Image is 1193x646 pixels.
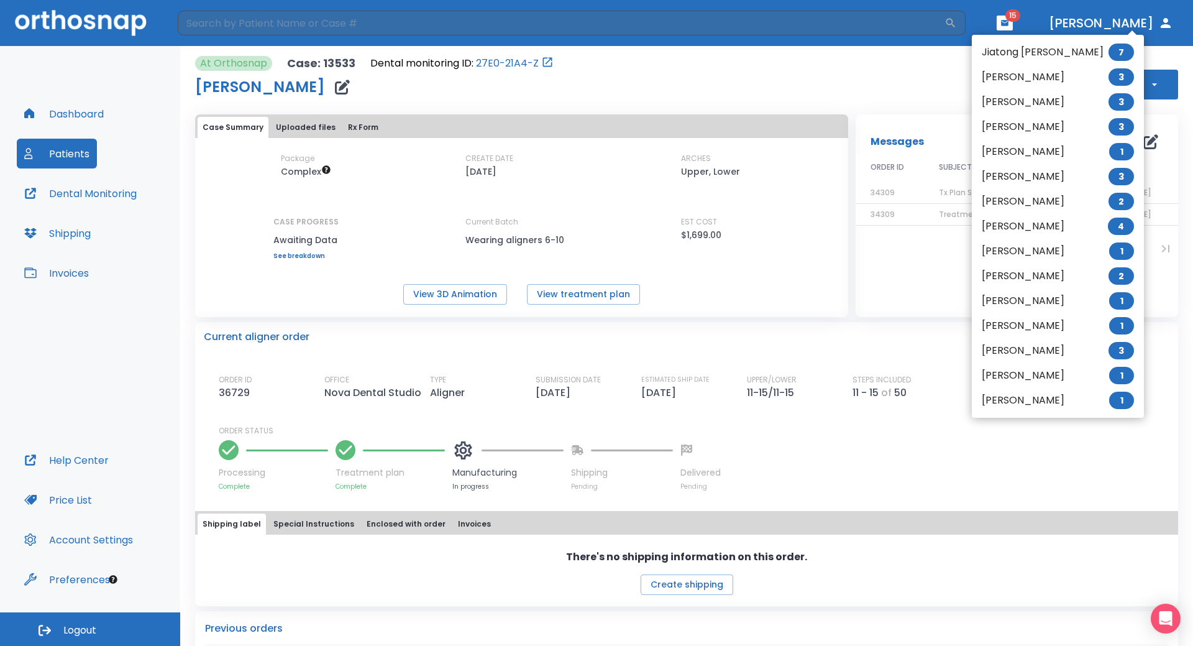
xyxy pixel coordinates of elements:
[1108,218,1134,235] span: 4
[1109,292,1134,310] span: 1
[972,189,1144,214] li: [PERSON_NAME]
[1109,143,1134,160] span: 1
[972,363,1144,388] li: [PERSON_NAME]
[1108,342,1134,359] span: 3
[972,214,1144,239] li: [PERSON_NAME]
[1109,317,1134,335] span: 1
[972,338,1144,363] li: [PERSON_NAME]
[1109,242,1134,260] span: 1
[972,139,1144,164] li: [PERSON_NAME]
[1108,267,1134,285] span: 2
[972,388,1144,413] li: [PERSON_NAME]
[972,239,1144,264] li: [PERSON_NAME]
[972,114,1144,139] li: [PERSON_NAME]
[1108,93,1134,111] span: 3
[1108,118,1134,136] span: 3
[972,65,1144,90] li: [PERSON_NAME]
[972,40,1144,65] li: Jiatong [PERSON_NAME]
[972,313,1144,338] li: [PERSON_NAME]
[1108,44,1134,61] span: 7
[1108,168,1134,185] span: 3
[1108,68,1134,86] span: 3
[1108,193,1134,210] span: 2
[1109,392,1134,409] span: 1
[972,264,1144,288] li: [PERSON_NAME]
[972,288,1144,313] li: [PERSON_NAME]
[1109,367,1134,384] span: 1
[1151,604,1181,634] div: Open Intercom Messenger
[972,164,1144,189] li: [PERSON_NAME]
[972,90,1144,114] li: [PERSON_NAME]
